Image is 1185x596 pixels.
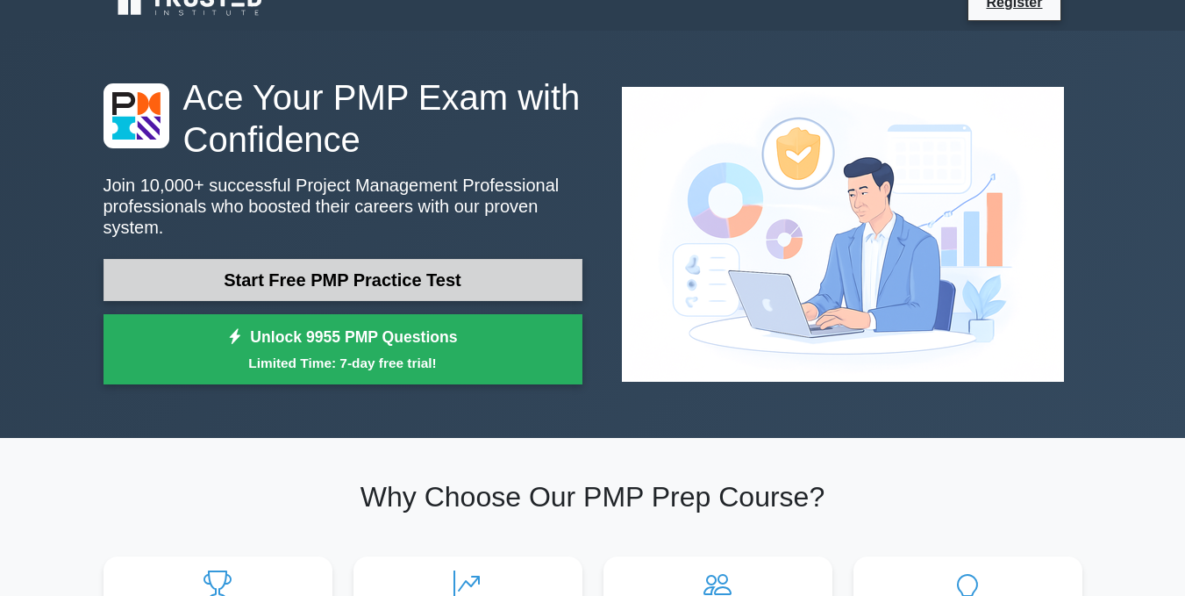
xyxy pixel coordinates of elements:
a: Unlock 9955 PMP QuestionsLimited Time: 7-day free trial! [104,314,582,384]
h1: Ace Your PMP Exam with Confidence [104,76,582,161]
h2: Why Choose Our PMP Prep Course? [104,480,1082,513]
a: Start Free PMP Practice Test [104,259,582,301]
img: Project Management Professional Preview [608,73,1078,396]
p: Join 10,000+ successful Project Management Professional professionals who boosted their careers w... [104,175,582,238]
small: Limited Time: 7-day free trial! [125,353,560,373]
